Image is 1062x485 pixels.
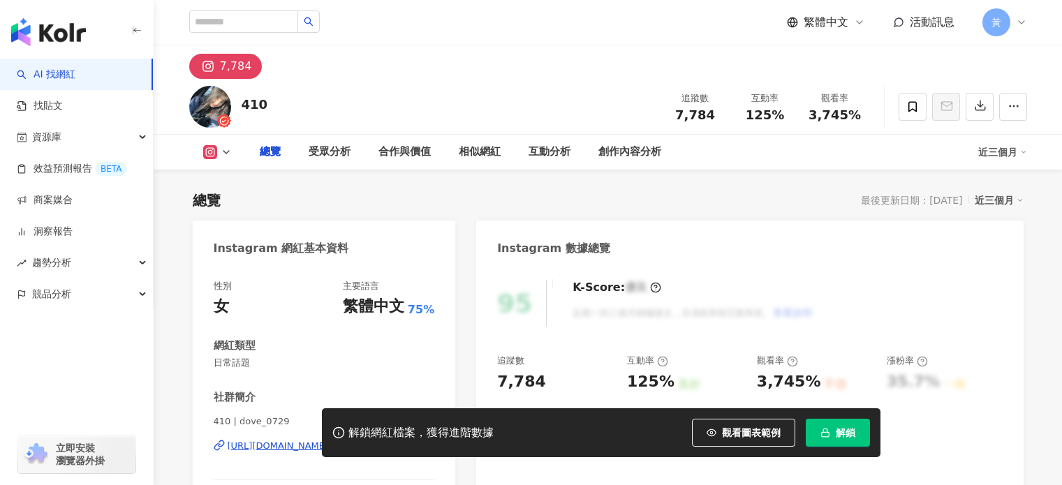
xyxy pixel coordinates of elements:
[887,355,928,367] div: 漲粉率
[378,144,431,161] div: 合作與價值
[861,195,962,206] div: 最後更新日期：[DATE]
[11,18,86,46] img: logo
[809,108,861,122] span: 3,745%
[17,225,73,239] a: 洞察報告
[17,162,127,176] a: 效益預測報告BETA
[809,91,862,105] div: 觀看率
[836,427,855,438] span: 解鎖
[739,91,792,105] div: 互動率
[408,302,434,318] span: 75%
[804,15,848,30] span: 繁體中文
[17,68,75,82] a: searchAI 找網紅
[598,144,661,161] div: 創作內容分析
[32,247,71,278] span: 趨勢分析
[343,280,379,292] div: 主要語言
[343,296,404,318] div: 繁體中文
[214,241,349,256] div: Instagram 網紅基本資料
[32,278,71,310] span: 競品分析
[242,96,268,113] div: 410
[497,371,546,393] div: 7,784
[309,144,351,161] div: 受眾分析
[806,419,870,447] button: 解鎖
[573,280,661,295] div: K-Score :
[746,108,785,122] span: 125%
[669,91,722,105] div: 追蹤數
[220,57,252,76] div: 7,784
[910,15,954,29] span: 活動訊息
[32,121,61,153] span: 資源庫
[692,419,795,447] button: 觀看圖表範例
[304,17,314,27] span: search
[757,371,821,393] div: 3,745%
[17,258,27,268] span: rise
[497,355,524,367] div: 追蹤數
[189,54,263,79] button: 7,784
[214,338,256,353] div: 網紅類型
[214,357,435,369] span: 日常話題
[193,191,221,210] div: 總覽
[260,144,281,161] div: 總覽
[975,191,1024,209] div: 近三個月
[978,141,1027,163] div: 近三個月
[214,296,229,318] div: 女
[214,390,256,405] div: 社群簡介
[627,371,674,393] div: 125%
[627,355,668,367] div: 互動率
[675,107,715,122] span: 7,784
[214,280,232,292] div: 性別
[17,193,73,207] a: 商案媒合
[722,427,781,438] span: 觀看圖表範例
[56,442,105,467] span: 立即安裝 瀏覽器外掛
[529,144,570,161] div: 互動分析
[348,426,494,440] div: 解鎖網紅檔案，獲得進階數據
[18,435,135,473] a: chrome extension立即安裝 瀏覽器外掛
[17,99,63,113] a: 找貼文
[497,241,610,256] div: Instagram 數據總覽
[189,86,231,128] img: KOL Avatar
[991,15,1001,30] span: 黃
[757,355,798,367] div: 觀看率
[22,443,50,465] img: chrome extension
[459,144,501,161] div: 相似網紅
